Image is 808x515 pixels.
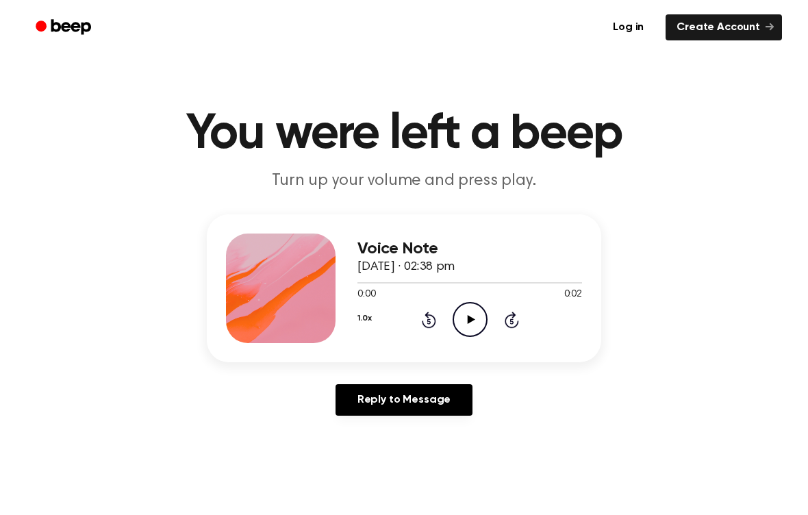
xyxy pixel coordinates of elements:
[666,14,782,40] a: Create Account
[564,288,582,302] span: 0:02
[599,12,657,43] a: Log in
[357,307,371,330] button: 1.0x
[357,288,375,302] span: 0:00
[336,384,472,416] a: Reply to Message
[357,261,455,273] span: [DATE] · 02:38 pm
[26,14,103,41] a: Beep
[53,110,755,159] h1: You were left a beep
[141,170,667,192] p: Turn up your volume and press play.
[357,240,582,258] h3: Voice Note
